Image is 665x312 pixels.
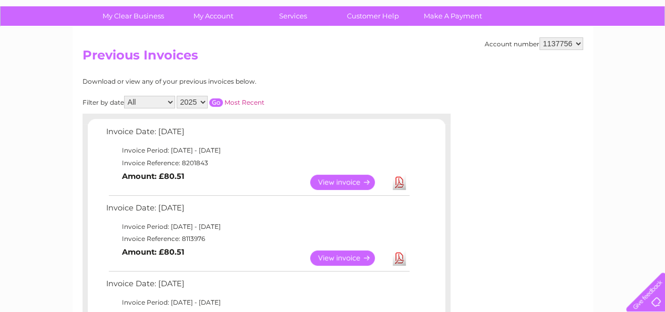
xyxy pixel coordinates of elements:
[393,175,406,190] a: Download
[104,201,411,220] td: Invoice Date: [DATE]
[104,296,411,309] td: Invoice Period: [DATE] - [DATE]
[104,125,411,144] td: Invoice Date: [DATE]
[630,45,655,53] a: Log out
[330,6,416,26] a: Customer Help
[393,250,406,266] a: Download
[506,45,529,53] a: Energy
[104,233,411,245] td: Invoice Reference: 8113976
[104,144,411,157] td: Invoice Period: [DATE] - [DATE]
[104,157,411,169] td: Invoice Reference: 8201843
[310,250,387,266] a: View
[485,37,583,50] div: Account number
[480,45,500,53] a: Water
[410,6,496,26] a: Make A Payment
[90,6,177,26] a: My Clear Business
[104,277,411,296] td: Invoice Date: [DATE]
[574,45,589,53] a: Blog
[122,247,185,257] b: Amount: £80.51
[83,96,359,108] div: Filter by date
[23,27,77,59] img: logo.png
[536,45,567,53] a: Telecoms
[85,6,581,51] div: Clear Business is a trading name of Verastar Limited (registered in [GEOGRAPHIC_DATA] No. 3667643...
[467,5,539,18] a: 0333 014 3131
[170,6,257,26] a: My Account
[122,172,185,181] b: Amount: £80.51
[595,45,621,53] a: Contact
[310,175,387,190] a: View
[104,220,411,233] td: Invoice Period: [DATE] - [DATE]
[83,78,359,85] div: Download or view any of your previous invoices below.
[250,6,336,26] a: Services
[224,98,264,106] a: Most Recent
[83,48,583,68] h2: Previous Invoices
